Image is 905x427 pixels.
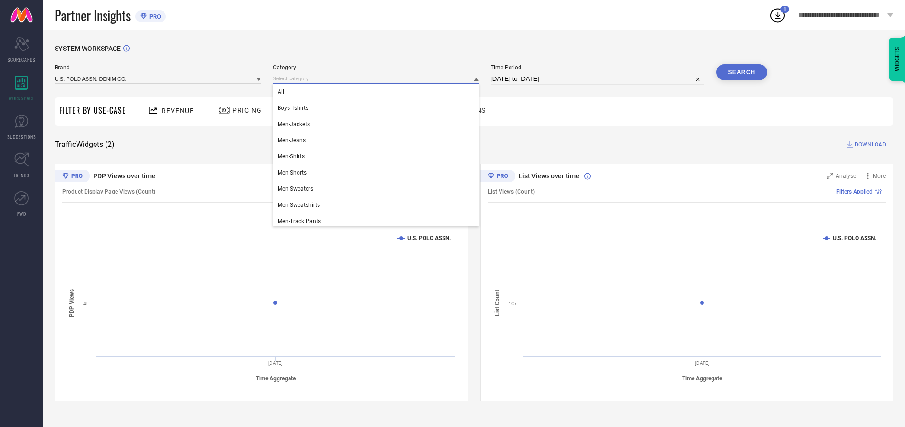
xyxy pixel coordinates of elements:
svg: Zoom [827,173,833,179]
span: Traffic Widgets ( 2 ) [55,140,115,149]
tspan: List Count [494,290,501,316]
input: Select category [273,74,479,84]
div: All [273,84,479,100]
div: Men-Shorts [273,165,479,181]
input: Select time period [491,73,704,85]
span: Pricing [232,107,262,114]
span: Brand [55,64,261,71]
text: 4L [83,301,89,306]
span: SYSTEM WORKSPACE [55,45,121,52]
span: SUGGESTIONS [7,133,36,140]
span: Filters Applied [836,188,873,195]
span: Partner Insights [55,6,131,25]
span: Men-Sweaters [278,185,313,192]
span: PDP Views over time [93,172,155,180]
span: SCORECARDS [8,56,36,63]
span: Time Period [491,64,704,71]
button: Search [716,64,768,80]
span: Men-Jeans [278,137,306,144]
text: [DATE] [694,360,709,366]
span: Category [273,64,479,71]
span: Men-Jackets [278,121,310,127]
tspan: Time Aggregate [682,375,722,382]
div: Premium [480,170,515,184]
span: FWD [17,210,26,217]
span: Product Display Page Views (Count) [62,188,155,195]
span: DOWNLOAD [855,140,886,149]
span: List Views over time [519,172,579,180]
div: Men-Track Pants [273,213,479,229]
span: Men-Shirts [278,153,305,160]
text: U.S. POLO ASSN. [833,235,876,242]
span: Analyse [836,173,856,179]
tspan: PDP Views [68,289,75,317]
div: Premium [55,170,90,184]
span: Men-Track Pants [278,218,321,224]
div: Men-Sweaters [273,181,479,197]
div: Open download list [769,7,786,24]
text: [DATE] [268,360,283,366]
span: Men-Sweatshirts [278,202,320,208]
tspan: Time Aggregate [256,375,296,382]
div: Men-Jeans [273,132,479,148]
div: Men-Shirts [273,148,479,165]
span: Men-Shorts [278,169,307,176]
span: WORKSPACE [9,95,35,102]
span: More [873,173,886,179]
span: Filter By Use-Case [59,105,126,116]
div: Men-Jackets [273,116,479,132]
span: 1 [783,6,786,12]
div: Boys-Tshirts [273,100,479,116]
span: Boys-Tshirts [278,105,308,111]
span: | [884,188,886,195]
span: All [278,88,284,95]
div: Men-Sweatshirts [273,197,479,213]
span: Revenue [162,107,194,115]
span: List Views (Count) [488,188,535,195]
text: U.S. POLO ASSN. [407,235,451,242]
span: PRO [147,13,161,20]
span: TRENDS [13,172,29,179]
text: 1Cr [509,301,517,306]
